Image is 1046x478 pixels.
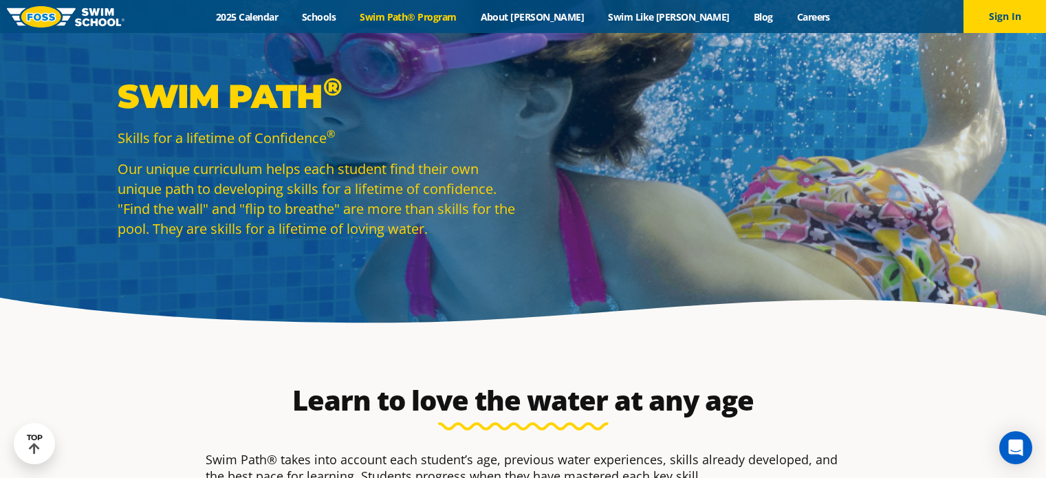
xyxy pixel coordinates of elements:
h2: Learn to love the water at any age [199,384,848,417]
sup: ® [327,127,335,140]
a: Blog [741,10,785,23]
p: Skills for a lifetime of Confidence [118,128,516,148]
p: Our unique curriculum helps each student find their own unique path to developing skills for a li... [118,159,516,239]
a: Schools [290,10,348,23]
a: Swim Path® Program [348,10,468,23]
div: TOP [27,433,43,455]
a: About [PERSON_NAME] [468,10,596,23]
img: FOSS Swim School Logo [7,6,124,28]
p: Swim Path [118,76,516,117]
a: Careers [785,10,842,23]
div: Open Intercom Messenger [999,431,1032,464]
a: Swim Like [PERSON_NAME] [596,10,742,23]
a: 2025 Calendar [204,10,290,23]
sup: ® [323,72,342,102]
